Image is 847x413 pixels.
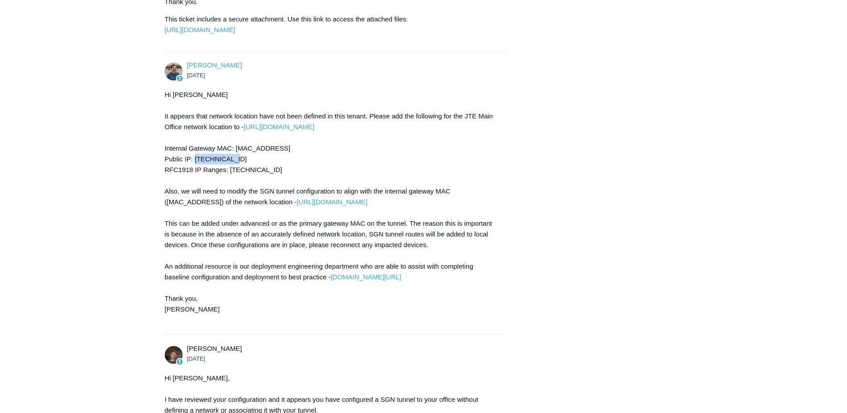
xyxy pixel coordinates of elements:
[244,123,314,131] a: [URL][DOMAIN_NAME]
[187,61,242,69] span: Spencer Grissom
[187,61,242,69] a: [PERSON_NAME]
[187,345,242,352] span: Andy Paull
[165,14,498,35] p: This ticket includes a secure attachment. Use this link to access the attached files:
[296,198,367,206] a: [URL][DOMAIN_NAME]
[187,72,205,79] time: 08/28/2025, 14:32
[187,355,205,362] time: 08/28/2025, 14:59
[165,26,235,34] a: [URL][DOMAIN_NAME]
[330,273,401,281] a: [DOMAIN_NAME][URL]
[165,89,498,325] div: Hi [PERSON_NAME] It appears that network location have not been defined in this tenant. Please ad...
